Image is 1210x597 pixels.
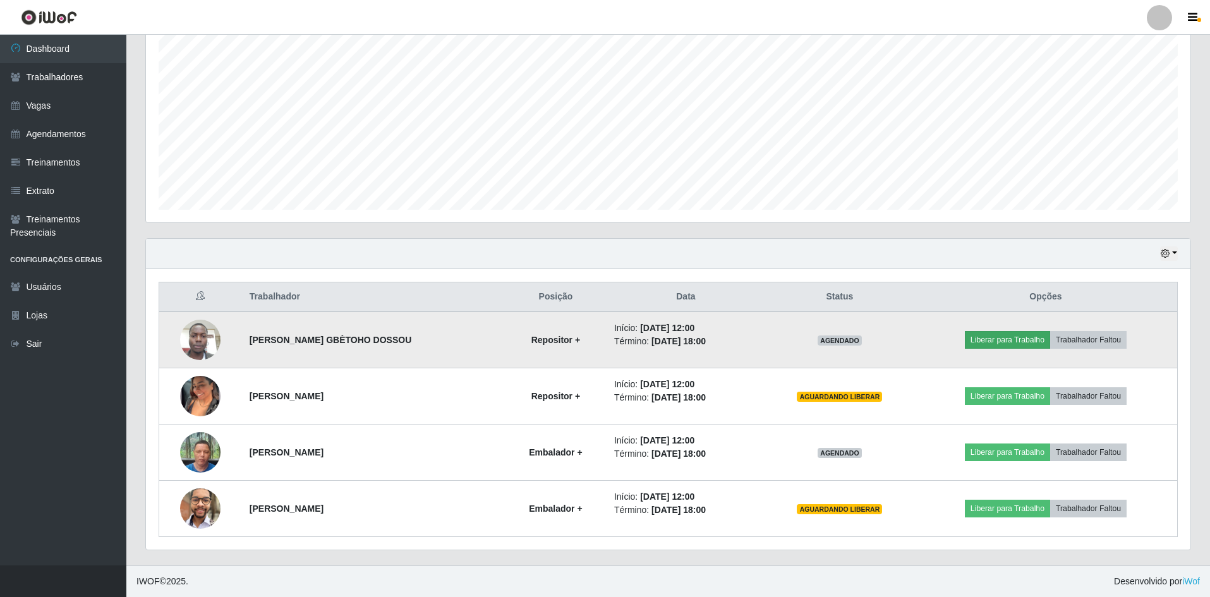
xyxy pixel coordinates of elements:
[651,336,706,346] time: [DATE] 18:00
[797,392,882,402] span: AGUARDANDO LIBERAR
[614,504,758,517] li: Término:
[965,500,1050,517] button: Liberar para Trabalho
[180,483,221,533] img: 1756374301935.jpeg
[614,447,758,461] li: Término:
[1050,500,1127,517] button: Trabalhador Faltou
[250,335,411,345] strong: [PERSON_NAME] GBÈTOHO DOSSOU
[607,282,765,312] th: Data
[250,391,324,401] strong: [PERSON_NAME]
[651,392,706,402] time: [DATE] 18:00
[614,322,758,335] li: Início:
[136,576,160,586] span: IWOF
[651,505,706,515] time: [DATE] 18:00
[180,313,221,366] img: 1747661300950.jpeg
[529,504,582,514] strong: Embalador +
[651,449,706,459] time: [DATE] 18:00
[818,448,862,458] span: AGENDADO
[1182,576,1200,586] a: iWof
[1050,331,1127,349] button: Trabalhador Faltou
[1050,387,1127,405] button: Trabalhador Faltou
[180,353,221,440] img: 1758925488904.jpeg
[965,387,1050,405] button: Liberar para Trabalho
[640,491,694,502] time: [DATE] 12:00
[640,379,694,389] time: [DATE] 12:00
[180,425,221,479] img: 1755021069017.jpeg
[242,282,505,312] th: Trabalhador
[531,391,580,401] strong: Repositor +
[529,447,582,457] strong: Embalador +
[614,434,758,447] li: Início:
[136,575,188,588] span: © 2025 .
[250,447,324,457] strong: [PERSON_NAME]
[614,490,758,504] li: Início:
[965,443,1050,461] button: Liberar para Trabalho
[818,335,862,346] span: AGENDADO
[531,335,580,345] strong: Repositor +
[614,335,758,348] li: Término:
[1050,443,1127,461] button: Trabalhador Faltou
[914,282,1178,312] th: Opções
[21,9,77,25] img: CoreUI Logo
[797,504,882,514] span: AGUARDANDO LIBERAR
[765,282,914,312] th: Status
[640,435,694,445] time: [DATE] 12:00
[614,391,758,404] li: Término:
[640,323,694,333] time: [DATE] 12:00
[614,378,758,391] li: Início:
[965,331,1050,349] button: Liberar para Trabalho
[505,282,607,312] th: Posição
[250,504,324,514] strong: [PERSON_NAME]
[1114,575,1200,588] span: Desenvolvido por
